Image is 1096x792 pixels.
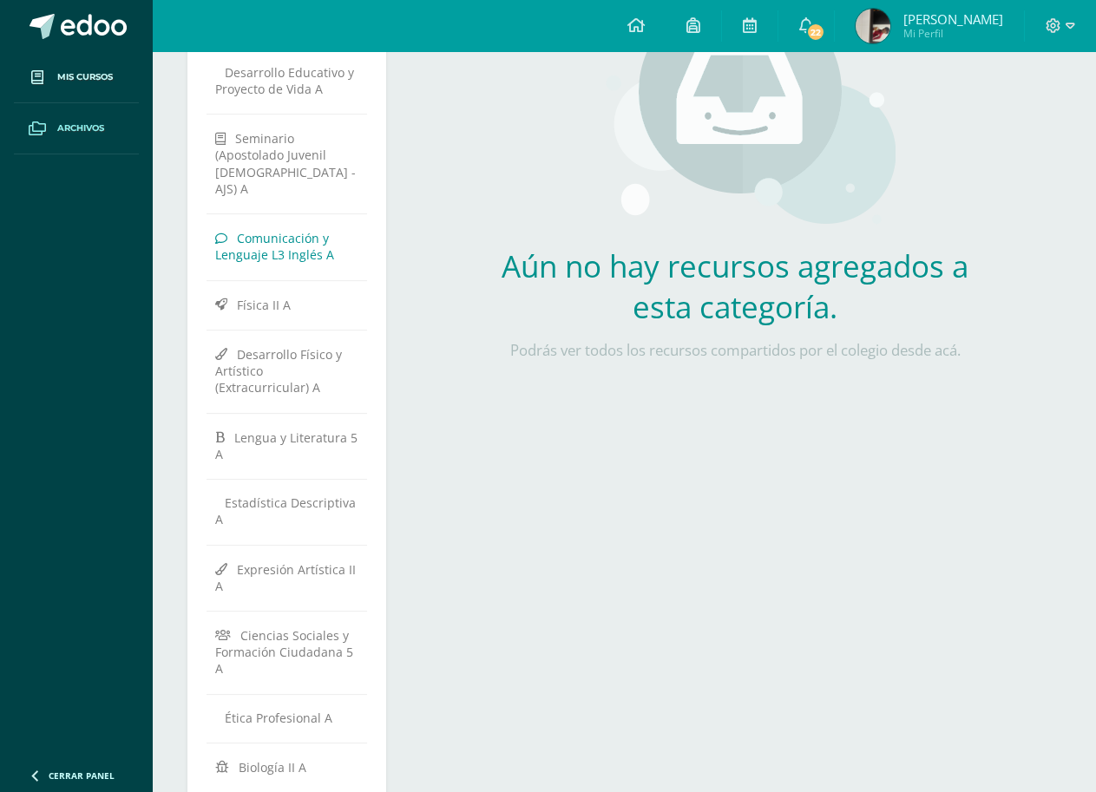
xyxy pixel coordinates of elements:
span: Lengua y Literatura 5 A [215,429,358,461]
span: Biología II A [239,759,306,776]
span: Ética Profesional A [225,710,332,726]
a: Lengua y Literatura 5 A [215,422,358,469]
span: Desarrollo Educativo y Proyecto de Vida A [215,64,354,97]
span: Ciencias Sociales y Formación Ciudadana 5 A [215,627,353,677]
span: Desarrollo Físico y Artístico (Extracurricular) A [215,346,342,396]
a: Mis cursos [14,52,139,103]
span: Estadística Descriptiva A [215,494,356,527]
a: Ética Profesional A [215,703,358,733]
a: Biología II A [215,751,358,782]
a: Archivos [14,103,139,154]
a: Expresión Artística II A [215,553,358,601]
span: 22 [806,23,825,42]
span: Seminario (Apostolado Juvenil [DEMOGRAPHIC_DATA] -AJS) A [215,130,356,197]
span: Física II A [237,296,291,312]
span: Expresión Artística II A [215,560,356,593]
span: [PERSON_NAME] [903,10,1003,28]
span: Mis cursos [57,70,113,84]
img: c93533280d9ff12704d7aa511ce24d37.png [856,9,890,43]
span: Comunicación y Lenguaje L3 Inglés A [215,230,334,263]
span: Cerrar panel [49,769,115,782]
span: Archivos [57,121,104,135]
a: Ciencias Sociales y Formación Ciudadana 5 A [215,619,358,684]
h2: Aún no hay recursos agregados a esta categoría. [479,245,991,327]
p: Podrás ver todos los recursos compartidos por el colegio desde acá. [479,341,991,360]
a: Desarrollo Educativo y Proyecto de Vida A [215,57,358,104]
a: Estadística Descriptiva A [215,488,358,534]
a: Desarrollo Físico y Artístico (Extracurricular) A [215,338,358,403]
a: Física II A [215,289,358,320]
a: Comunicación y Lenguaje L3 Inglés A [215,222,358,270]
span: Mi Perfil [903,26,1003,41]
a: Seminario (Apostolado Juvenil [DEMOGRAPHIC_DATA] -AJS) A [215,122,358,204]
